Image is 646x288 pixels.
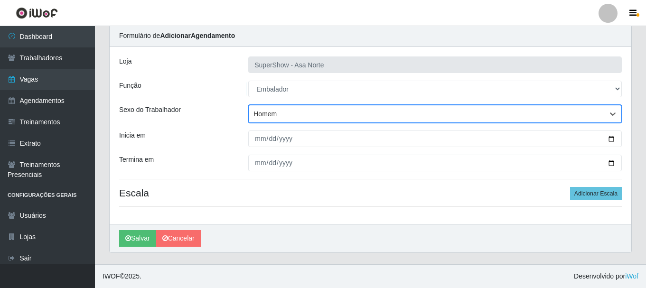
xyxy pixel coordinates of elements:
[119,81,141,91] label: Função
[248,130,622,147] input: 00/00/0000
[119,105,181,115] label: Sexo do Trabalhador
[160,32,235,39] strong: Adicionar Agendamento
[119,230,156,247] button: Salvar
[119,187,622,199] h4: Escala
[119,56,131,66] label: Loja
[110,25,631,47] div: Formulário de
[248,155,622,171] input: 00/00/0000
[156,230,201,247] a: Cancelar
[103,271,141,281] span: © 2025 .
[574,271,638,281] span: Desenvolvido por
[119,130,146,140] label: Inicia em
[625,272,638,280] a: iWof
[16,7,58,19] img: CoreUI Logo
[570,187,622,200] button: Adicionar Escala
[119,155,154,165] label: Termina em
[103,272,120,280] span: IWOF
[253,109,277,119] div: Homem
